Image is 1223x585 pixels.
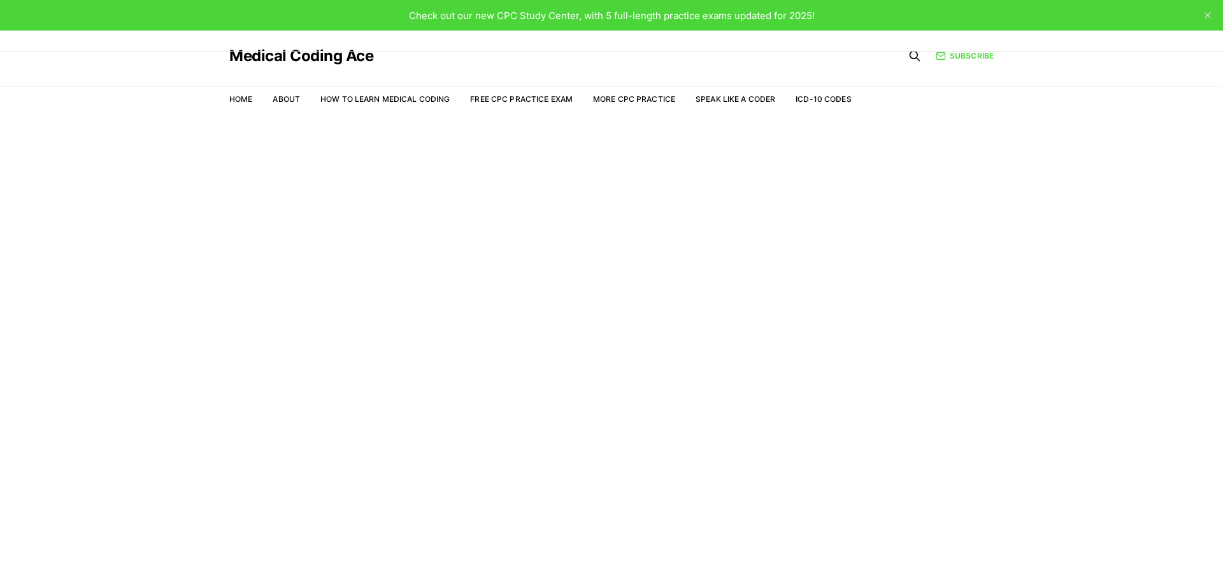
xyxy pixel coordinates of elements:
a: ICD-10 Codes [796,94,851,104]
a: More CPC Practice [593,94,675,104]
span: Check out our new CPC Study Center, with 5 full-length practice exams updated for 2025! [409,10,815,22]
a: Free CPC Practice Exam [470,94,573,104]
a: Medical Coding Ace [229,48,373,64]
a: How to Learn Medical Coding [320,94,450,104]
button: close [1198,5,1218,25]
a: Speak Like a Coder [696,94,775,104]
a: Subscribe [936,50,994,62]
a: Home [229,94,252,104]
a: About [273,94,300,104]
